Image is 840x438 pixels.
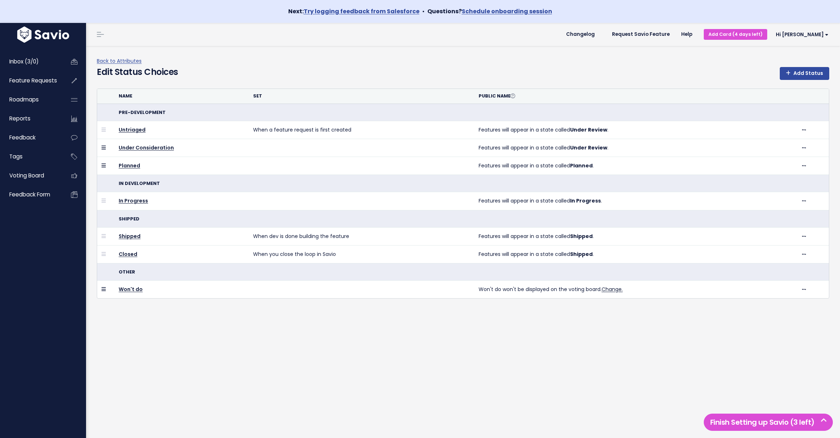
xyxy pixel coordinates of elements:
[2,129,60,146] a: Feedback
[114,89,249,104] th: Name
[675,29,698,40] a: Help
[114,175,829,192] th: In development
[288,7,419,15] strong: Next:
[602,286,623,293] a: Change.
[422,7,424,15] span: •
[570,251,593,258] strong: Shipped
[249,245,474,263] td: When you close the loop in Savio
[2,53,60,70] a: Inbox (3/0)
[462,7,552,15] a: Schedule onboarding session
[114,210,829,227] th: Shipped
[2,167,60,184] a: Voting Board
[9,172,44,179] span: Voting Board
[570,197,601,204] strong: In Progress
[9,77,57,84] span: Feature Requests
[474,245,796,263] td: Features will appear in a state called .
[707,417,830,428] h5: Finish Setting up Savio (3 left)
[2,148,60,165] a: Tags
[304,7,419,15] a: Try logging feedback from Salesforce
[570,126,607,133] strong: Under Review
[119,233,141,240] a: Shipped
[119,126,146,133] a: Untriaged
[2,186,60,203] a: Feedback form
[474,121,796,139] td: Features will appear in a state called .
[9,191,50,198] span: Feedback form
[570,162,593,169] strong: Planned
[9,115,30,122] span: Reports
[119,286,143,293] a: Won't do
[9,153,23,160] span: Tags
[249,227,474,245] td: When dev is done building the feature
[474,281,796,299] td: Won't do won't be displayed on the voting board.
[704,29,767,39] a: Add Card (4 days left)
[97,66,178,86] h4: Edit Status Choices
[566,32,595,37] span: Changelog
[9,96,39,103] span: Roadmaps
[570,233,593,240] strong: Shipped
[119,251,137,258] a: Closed
[474,157,796,175] td: Features will appear in a state called .
[2,110,60,127] a: Reports
[427,7,552,15] strong: Questions?
[114,104,829,121] th: Pre-development
[570,144,607,151] strong: Under Review
[249,121,474,139] td: When a feature request is first created
[776,32,829,37] span: Hi [PERSON_NAME]
[2,91,60,108] a: Roadmaps
[114,263,829,281] th: Other
[474,227,796,245] td: Features will appear in a state called .
[474,192,796,210] td: Features will appear in a state called .
[97,57,142,65] a: Back to Attributes
[119,197,148,204] a: In Progress
[2,72,60,89] a: Feature Requests
[474,139,796,157] td: Features will appear in a state called .
[119,162,140,169] a: Planned
[767,29,834,40] a: Hi [PERSON_NAME]
[9,58,39,65] span: Inbox (3/0)
[780,67,829,80] a: Add Status
[9,134,35,141] span: Feedback
[15,27,71,43] img: logo-white.9d6f32f41409.svg
[119,144,174,151] a: Under Consideration
[606,29,675,40] a: Request Savio Feature
[249,89,474,104] th: Set
[474,89,796,104] th: Public Name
